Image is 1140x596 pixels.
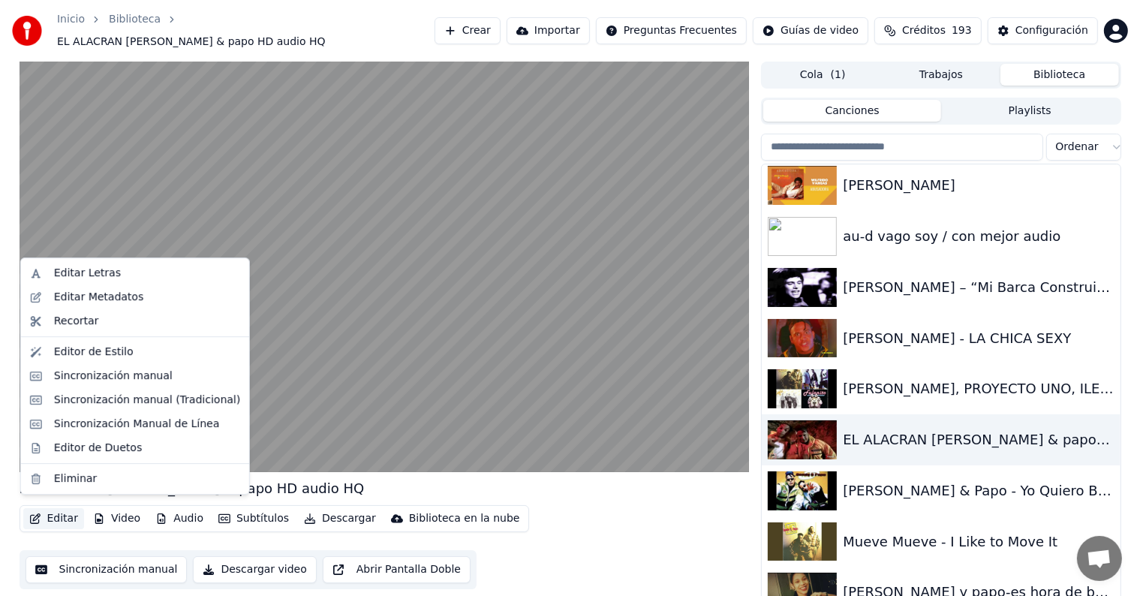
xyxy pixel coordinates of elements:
div: [PERSON_NAME], PROYECTO UNO, ILEGALES Y FULANITO. [843,378,1114,399]
button: Descargar [298,508,382,529]
div: [PERSON_NAME] - LA CHICA SEXY [843,328,1114,349]
span: 193 [952,23,972,38]
button: Configuración [988,17,1098,44]
a: Inicio [57,12,85,27]
button: Subtítulos [212,508,295,529]
button: Sincronización manual [26,556,188,583]
div: Editor de Duetos [54,441,142,456]
div: Chat abierto [1077,536,1122,581]
div: Editor de Estilo [54,345,134,360]
div: au-d vago soy / con mejor audio [843,226,1114,247]
button: Playlists [941,100,1119,122]
span: ( 1 ) [831,68,846,83]
button: Cola [763,64,882,86]
button: Créditos193 [874,17,982,44]
div: [PERSON_NAME] & Papo - Yo Quiero Bailar [843,480,1114,501]
div: Eliminar [54,471,97,486]
div: Recortar [54,314,99,329]
div: [PERSON_NAME] [843,175,1114,196]
button: Biblioteca [1000,64,1119,86]
div: Editar Metadatos [54,290,143,305]
button: Canciones [763,100,941,122]
div: Sincronización manual (Tradicional) [54,393,240,408]
nav: breadcrumb [57,12,435,50]
button: Video [87,508,146,529]
div: Sincronización manual [54,369,173,384]
div: [PERSON_NAME] – “Mi Barca Construiré” [843,277,1114,298]
button: Abrir Pantalla Doble [323,556,471,583]
div: Sincronización Manual de Línea [54,417,220,432]
span: Créditos [902,23,946,38]
span: Ordenar [1056,140,1099,155]
div: Editar Letras [54,266,121,281]
button: Guías de video [753,17,868,44]
a: Biblioteca [109,12,161,27]
div: Configuración [1015,23,1088,38]
button: Importar [507,17,590,44]
button: Audio [149,508,209,529]
button: Descargar video [193,556,316,583]
div: EL ALACRAN [PERSON_NAME] & papo HD audio HQ [843,429,1114,450]
div: Mueve Mueve - I Like to Move It [843,531,1114,552]
span: EL ALACRAN [PERSON_NAME] & papo HD audio HQ [57,35,326,50]
div: EL ALACRAN [PERSON_NAME] & papo HD audio HQ [20,478,365,499]
button: Editar [23,508,84,529]
button: Trabajos [882,64,1000,86]
div: Biblioteca en la nube [409,511,520,526]
button: Preguntas Frecuentes [596,17,747,44]
img: youka [12,16,42,46]
button: Crear [435,17,501,44]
